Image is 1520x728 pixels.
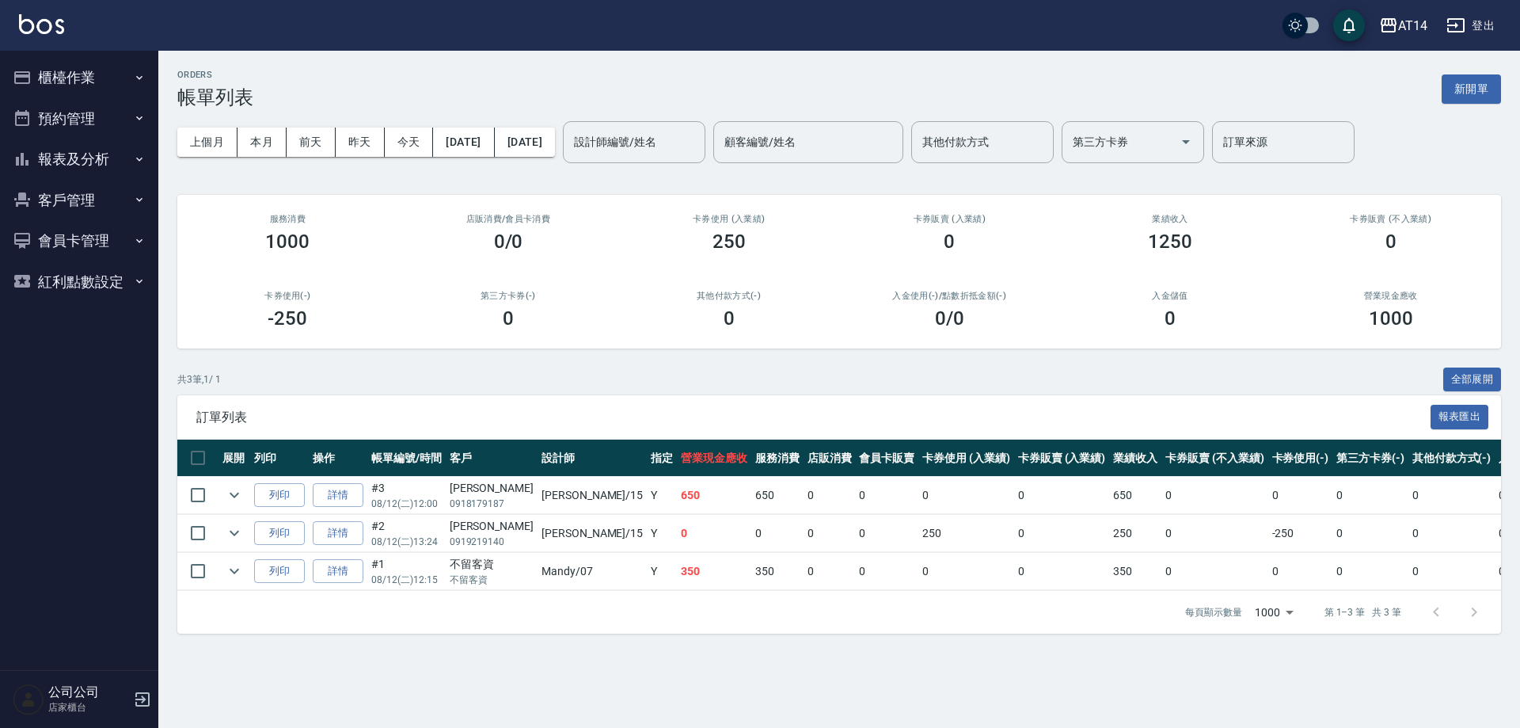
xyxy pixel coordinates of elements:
[313,521,363,546] a: 詳情
[1431,409,1489,424] a: 報表匯出
[1014,553,1110,590] td: 0
[371,573,442,587] p: 08/12 (二) 12:15
[1161,440,1267,477] th: 卡券販賣 (不入業績)
[677,553,751,590] td: 350
[196,214,379,224] h3: 服務消費
[1333,10,1365,41] button: save
[19,14,64,34] img: Logo
[751,477,804,514] td: 650
[1385,231,1396,253] h3: 0
[855,440,918,477] th: 會員卡販賣
[677,440,751,477] th: 營業現金應收
[804,440,856,477] th: 店販消費
[450,535,534,549] p: 0919219140
[336,128,385,157] button: 昨天
[677,515,751,552] td: 0
[1442,74,1501,104] button: 新開單
[6,139,152,180] button: 報表及分析
[1299,214,1482,224] h2: 卡券販賣 (不入業績)
[935,307,964,330] h3: 0 /0
[1161,553,1267,590] td: 0
[918,515,1014,552] td: 250
[538,440,647,477] th: 設計師
[1408,515,1495,552] td: 0
[804,515,856,552] td: 0
[918,477,1014,514] td: 0
[1398,16,1427,36] div: AT14
[1248,591,1299,634] div: 1000
[1373,10,1434,42] button: AT14
[1324,605,1401,619] p: 第 1–3 筆 共 3 筆
[309,440,367,477] th: 操作
[751,553,804,590] td: 350
[751,440,804,477] th: 服務消費
[177,86,253,109] h3: 帳單列表
[647,553,677,590] td: Y
[495,128,555,157] button: [DATE]
[751,515,804,552] td: 0
[222,483,246,507] button: expand row
[1369,307,1413,330] h3: 1000
[804,553,856,590] td: 0
[494,231,523,253] h3: 0/0
[254,559,305,584] button: 列印
[1079,291,1262,301] h2: 入金儲值
[450,480,534,497] div: [PERSON_NAME]
[450,497,534,511] p: 0918179187
[1014,515,1110,552] td: 0
[177,128,237,157] button: 上個月
[196,410,1431,425] span: 訂單列表
[944,231,955,253] h3: 0
[222,521,246,545] button: expand row
[48,684,129,700] h5: 公司公司
[637,291,820,301] h2: 其他付款方式(-)
[858,291,1041,301] h2: 入金使用(-) /點數折抵金額(-)
[450,573,534,587] p: 不留客資
[647,515,677,552] td: Y
[385,128,434,157] button: 今天
[450,556,534,573] div: 不留客資
[313,483,363,508] a: 詳情
[1268,553,1333,590] td: 0
[48,700,129,715] p: 店家櫃台
[538,477,647,514] td: [PERSON_NAME] /15
[265,231,310,253] h3: 1000
[287,128,336,157] button: 前天
[237,128,287,157] button: 本月
[647,477,677,514] td: Y
[196,291,379,301] h2: 卡券使用(-)
[222,559,246,583] button: expand row
[1408,440,1495,477] th: 其他付款方式(-)
[433,128,494,157] button: [DATE]
[1161,515,1267,552] td: 0
[6,57,152,98] button: 櫃檯作業
[417,214,600,224] h2: 店販消費 /會員卡消費
[177,70,253,80] h2: ORDERS
[13,684,44,715] img: Person
[254,483,305,508] button: 列印
[6,180,152,221] button: 客戶管理
[1079,214,1262,224] h2: 業績收入
[268,307,307,330] h3: -250
[1173,129,1199,154] button: Open
[1109,553,1161,590] td: 350
[1109,440,1161,477] th: 業績收入
[177,372,221,387] p: 共 3 筆, 1 / 1
[371,535,442,549] p: 08/12 (二) 13:24
[804,477,856,514] td: 0
[6,261,152,303] button: 紅利點數設定
[855,553,918,590] td: 0
[367,515,446,552] td: #2
[724,307,735,330] h3: 0
[1268,515,1333,552] td: -250
[1332,477,1408,514] td: 0
[1408,477,1495,514] td: 0
[1185,605,1242,619] p: 每頁顯示數量
[1268,477,1333,514] td: 0
[6,98,152,139] button: 預約管理
[647,440,677,477] th: 指定
[1332,553,1408,590] td: 0
[1299,291,1482,301] h2: 營業現金應收
[1014,477,1110,514] td: 0
[1440,11,1501,40] button: 登出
